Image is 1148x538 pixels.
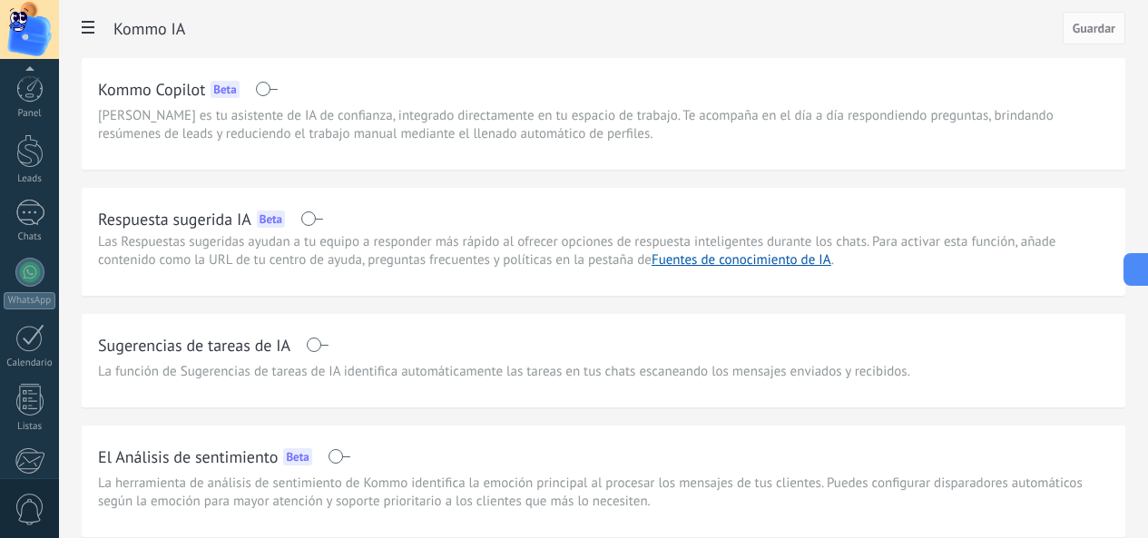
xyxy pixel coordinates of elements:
span: [PERSON_NAME] es tu asistente de IA de confianza, integrado directamente en tu espacio de trabajo... [98,107,1109,143]
span: La herramienta de análisis de sentimiento de Kommo identifica la emoción principal al procesar lo... [98,474,1109,511]
div: Beta [211,81,239,98]
div: WhatsApp [4,292,55,309]
span: Las Respuestas sugeridas ayudan a tu equipo a responder más rápido al ofrecer opciones de respues... [98,233,1055,269]
h2: El Análisis de sentimiento [98,445,278,468]
a: Fuentes de conocimiento de IA [652,251,831,269]
h2: Kommo IA [113,11,1063,47]
span: La función de Sugerencias de tareas de IA identifica automáticamente las tareas en tus chats esca... [98,363,910,381]
span: Guardar [1073,22,1115,34]
button: Guardar [1063,12,1125,44]
h2: Kommo Copilot [98,78,205,101]
div: Calendario [4,357,56,369]
div: Chats [4,231,56,243]
div: Panel [4,108,56,120]
div: Beta [283,448,311,465]
div: Beta [257,210,285,228]
h2: Respuesta sugerida IA [98,208,251,230]
h2: Sugerencias de tareas de IA [98,334,290,357]
div: Leads [4,173,56,185]
div: Listas [4,421,56,433]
